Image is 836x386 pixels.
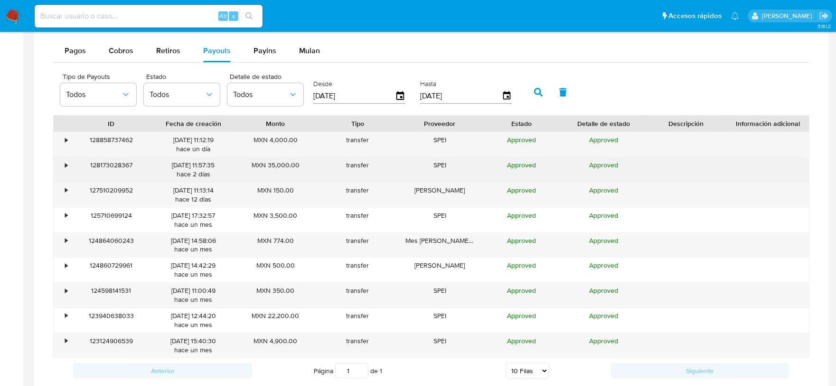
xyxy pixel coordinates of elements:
[239,10,259,23] button: search-icon
[762,11,816,20] p: dalia.goicochea@mercadolibre.com.mx
[731,12,739,20] a: Notificaciones
[232,11,235,20] span: s
[668,11,722,21] span: Accesos rápidos
[819,11,829,21] a: Salir
[817,22,831,30] span: 3.161.2
[219,11,227,20] span: Alt
[35,10,263,22] input: Buscar usuario o caso...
